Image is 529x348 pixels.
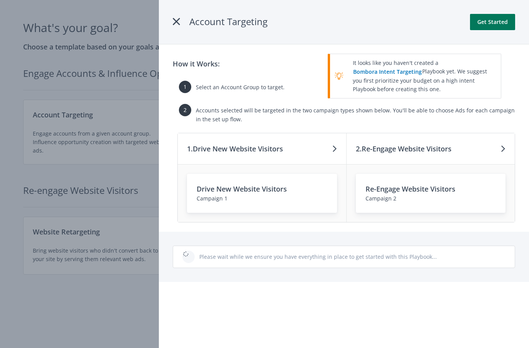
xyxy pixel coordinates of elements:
[366,183,496,194] h3: Re-Engage Website Visitors
[199,253,505,261] div: Please wait while we ensure you have everything in place to get started with this Playbook...
[179,104,191,116] span: 2
[179,81,191,93] span: 1
[224,195,227,202] span: 1
[189,15,268,28] span: Account Targeting
[196,107,515,122] span: Accounts selected will be targeted in the two campaign types shown below. You'll be able to choos...
[353,67,422,76] button: Bombora Intent Targeting
[197,195,223,202] span: Campaign
[173,58,220,69] h3: How it Works:
[196,83,285,91] span: Select an Account Group to target.
[197,183,327,194] h3: Drive New Website Visitors
[470,14,515,30] button: Get Started
[393,195,396,202] span: 2
[187,143,283,154] h3: 1. Drive New Website Visitors
[353,59,487,93] span: It looks like you haven't created a Playbook yet. We suggest you first prioritize your budget on ...
[356,143,452,154] h3: 2. Re-Engage Website Visitors
[366,195,392,202] span: Campaign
